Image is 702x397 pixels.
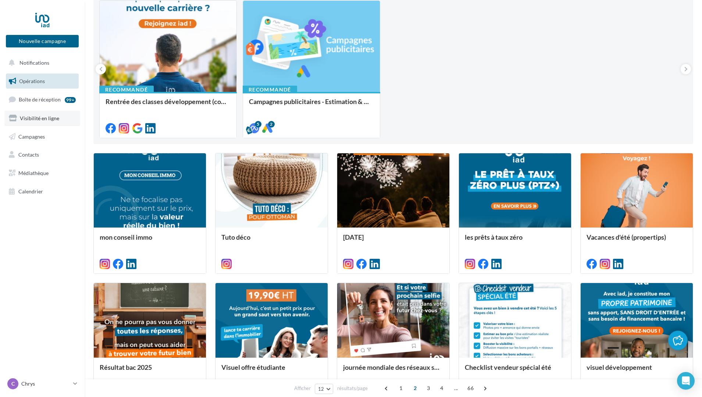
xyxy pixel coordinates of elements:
a: Médiathèque [4,165,80,181]
span: 66 [464,382,477,394]
button: 12 [315,384,334,394]
button: Notifications [4,55,77,71]
div: 5 [255,121,261,128]
span: 12 [318,386,324,392]
span: Afficher [294,385,311,392]
div: Visuel offre étudiante [221,364,322,378]
div: [DATE] [343,233,443,248]
div: Tuto déco [221,233,322,248]
span: Calendrier [18,188,43,194]
span: Médiathèque [18,170,49,176]
div: Open Intercom Messenger [677,372,695,390]
span: 3 [423,382,434,394]
div: 99+ [65,97,76,103]
span: 1 [395,382,407,394]
span: Boîte de réception [19,96,61,103]
span: 2 [409,382,421,394]
a: Campagnes [4,129,80,144]
div: visuel développement [587,364,687,378]
button: Nouvelle campagne [6,35,79,47]
span: Opérations [19,78,45,84]
a: Opérations [4,74,80,89]
span: Notifications [19,60,49,66]
span: Contacts [18,151,39,158]
div: les prêts à taux zéro [465,233,565,248]
div: Checklist vendeur spécial été [465,364,565,378]
span: Visibilité en ligne [20,115,59,121]
a: Boîte de réception99+ [4,92,80,107]
div: 2 [268,121,275,128]
div: Rentrée des classes développement (conseiller) [106,98,231,112]
span: Campagnes [18,133,45,139]
span: résultats/page [337,385,368,392]
a: Contacts [4,147,80,162]
a: C Chrys [6,377,79,391]
div: Résultat bac 2025 [100,364,200,378]
div: Recommandé [99,86,154,94]
a: Calendrier [4,184,80,199]
div: Vacances d'été (propertips) [587,233,687,248]
span: 4 [436,382,448,394]
span: C [11,380,15,387]
span: ... [450,382,462,394]
div: Campagnes publicitaires - Estimation & Développement d'équipe [249,98,374,112]
div: Recommandé [243,86,297,94]
div: mon conseil immo [100,233,200,248]
div: journée mondiale des réseaux sociaux [343,364,443,378]
p: Chrys [21,380,70,387]
a: Visibilité en ligne [4,111,80,126]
